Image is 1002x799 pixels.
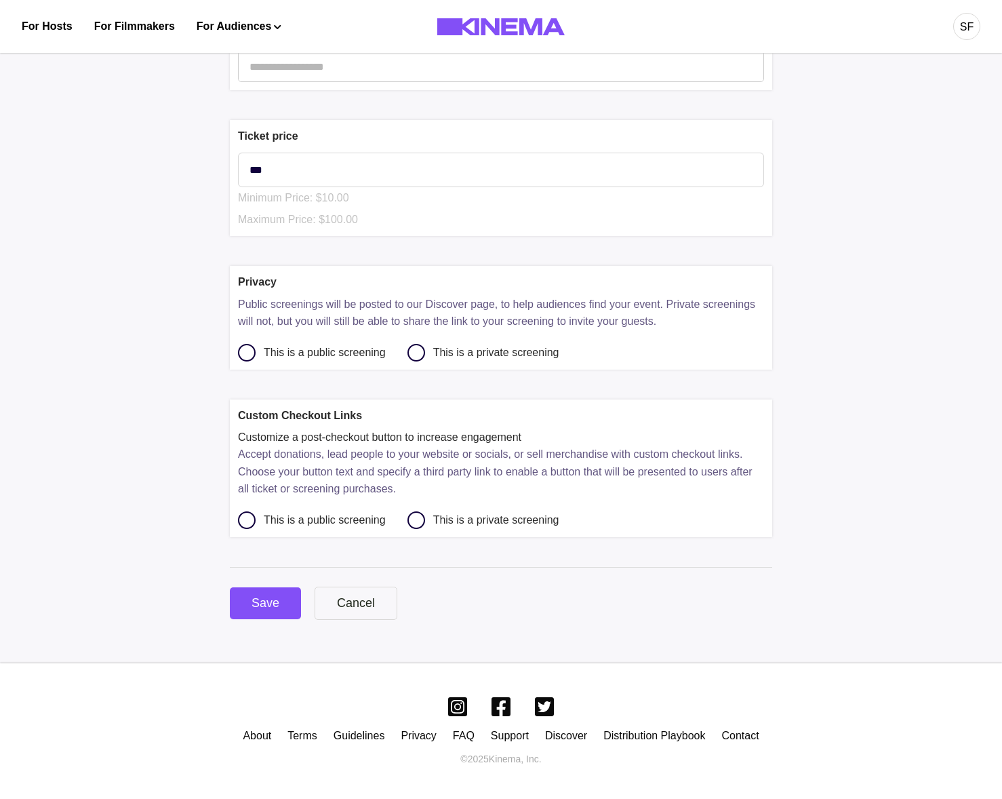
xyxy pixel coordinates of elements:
[22,18,73,35] a: For Hosts
[433,515,559,526] div: This is a private screening
[197,18,281,35] button: For Audiences
[960,19,974,35] div: SF
[603,730,705,741] a: Distribution Playbook
[401,730,436,741] a: Privacy
[238,429,764,446] p: Customize a post-checkout button to increase engagement
[238,190,764,206] p: Minimum Price: $ 10.00
[94,18,175,35] a: For Filmmakers
[238,212,764,228] p: Maximum Price: $ 100.00
[238,274,764,290] p: Privacy
[243,730,271,741] a: About
[264,515,386,526] div: This is a public screening
[252,594,279,612] div: Save
[433,347,559,358] div: This is a private screening
[287,730,317,741] a: Terms
[264,347,386,358] div: This is a public screening
[460,752,541,766] p: © 2025 Kinema, Inc.
[238,446,764,498] p: Accept donations, lead people to your website or socials, or sell merchandise with custom checkou...
[238,128,764,144] p: Ticket price
[230,587,301,619] button: Save
[238,408,764,424] p: Custom Checkout Links
[721,730,759,741] a: Contact
[334,730,385,741] a: Guidelines
[491,730,529,741] a: Support
[453,730,475,741] a: FAQ
[545,730,587,741] a: Discover
[238,296,764,330] p: Public screenings will be posted to our Discover page, to help audiences find your event. Private...
[337,594,375,612] div: Cancel
[315,587,397,620] a: Cancel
